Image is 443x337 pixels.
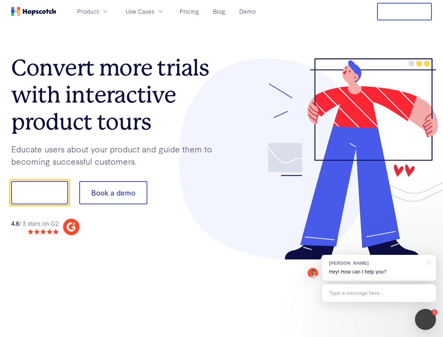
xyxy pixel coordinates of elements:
p: Hey! How can I help you? [329,268,429,276]
strong: 4.8 [11,219,19,227]
button: Book a demo [79,181,147,204]
a: Demo [236,6,259,17]
span: Use Cases [126,7,154,16]
div: Type a message here... [322,284,436,302]
div: [PERSON_NAME] [329,260,422,266]
button: Show me! [11,181,68,204]
img: Mark Spera [308,268,318,278]
span: Product [77,7,99,16]
div: 1 [431,309,437,315]
p: Educate users about your product and guide them to becoming successful customers. [11,143,222,167]
button: Use Cases [121,6,168,17]
a: Pricing [177,6,202,17]
button: Product [73,6,113,17]
div: / 5 stars on G2 [11,219,59,228]
button: Free Trial [377,3,432,20]
a: Blog [210,6,228,17]
a: Home [11,7,56,16]
h1: Convert more trials with interactive product tours [11,54,222,135]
